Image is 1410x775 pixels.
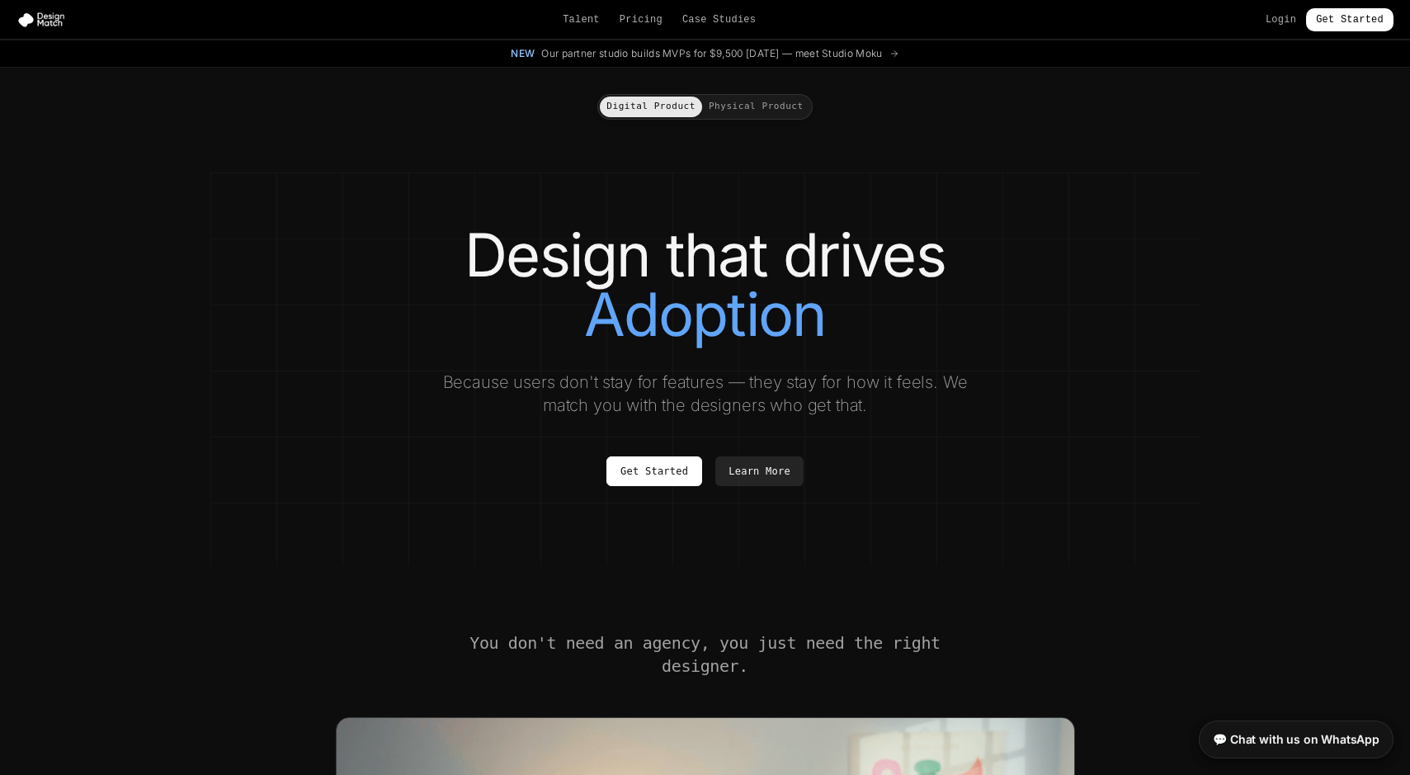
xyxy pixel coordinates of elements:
a: Get Started [1306,8,1393,31]
a: Talent [563,13,600,26]
span: New [511,47,535,60]
a: Learn More [715,456,804,486]
a: Case Studies [682,13,756,26]
a: Pricing [620,13,663,26]
a: Login [1266,13,1296,26]
a: Get Started [606,456,702,486]
p: Because users don't stay for features — they stay for how it feels. We match you with the designe... [428,371,983,417]
span: Our partner studio builds MVPs for $9,500 [DATE] — meet Studio Moku [541,47,882,60]
button: Physical Product [702,97,810,117]
img: Design Match [17,12,73,28]
span: Adoption [584,285,827,344]
button: Digital Product [600,97,702,117]
h2: You don't need an agency, you just need the right designer. [468,631,943,678]
h1: Design that drives [243,225,1167,344]
a: 💬 Chat with us on WhatsApp [1199,721,1393,758]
